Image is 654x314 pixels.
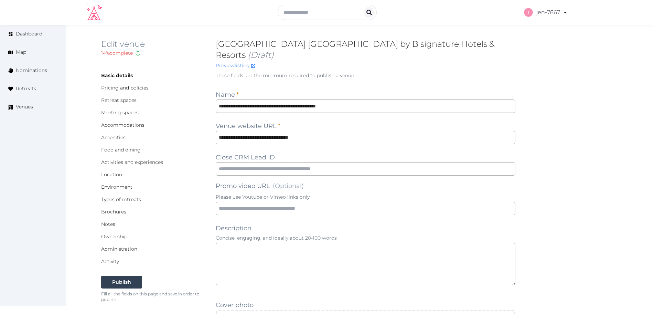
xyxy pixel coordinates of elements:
[101,258,119,264] a: Activity
[101,39,205,50] h2: Edit venue
[101,109,139,116] a: Meeting spaces
[248,50,274,60] span: (Draft)
[216,193,516,200] p: Please use Youtube or Vimeo links only
[101,147,141,153] a: Food and dining
[112,279,131,286] div: Publish
[273,182,304,190] span: (Optional)
[101,159,163,165] a: Activities and experiences
[101,72,133,78] a: Basic details
[524,3,568,22] a: jen-7867
[101,291,205,302] p: Fill all the fields on this page and save in order to publish
[101,85,149,91] a: Pricing and policies
[101,171,122,178] a: Location
[101,276,142,289] button: Publish
[101,221,115,227] a: Notes
[16,103,33,111] span: Venues
[216,234,516,241] p: Concise, engaging, and ideally about 20-100 words
[16,49,26,56] span: Map
[101,209,126,215] a: Brochures
[101,233,127,240] a: Ownership
[216,62,255,69] a: Previewlisting
[101,50,133,56] span: 14 % complete
[101,184,132,190] a: Environment
[101,134,126,140] a: Amenities
[101,246,137,252] a: Administration
[101,122,144,128] a: Accommodations
[16,67,47,74] span: Nominations
[216,121,280,131] label: Venue website URL
[16,30,42,38] span: Dashboard
[101,97,137,103] a: Retreat spaces
[216,223,251,233] label: Description
[216,90,239,100] label: Name
[216,153,275,162] label: Close CRM Lead ID
[101,196,141,202] a: Types of retreats
[216,72,516,79] p: These fields are the minimum required to publish a venue
[216,39,516,61] h2: [GEOGRAPHIC_DATA] [GEOGRAPHIC_DATA] by B signature Hotels & Resorts
[216,181,304,191] label: Promo video URL
[216,300,254,310] label: Cover photo
[16,85,36,92] span: Retreats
